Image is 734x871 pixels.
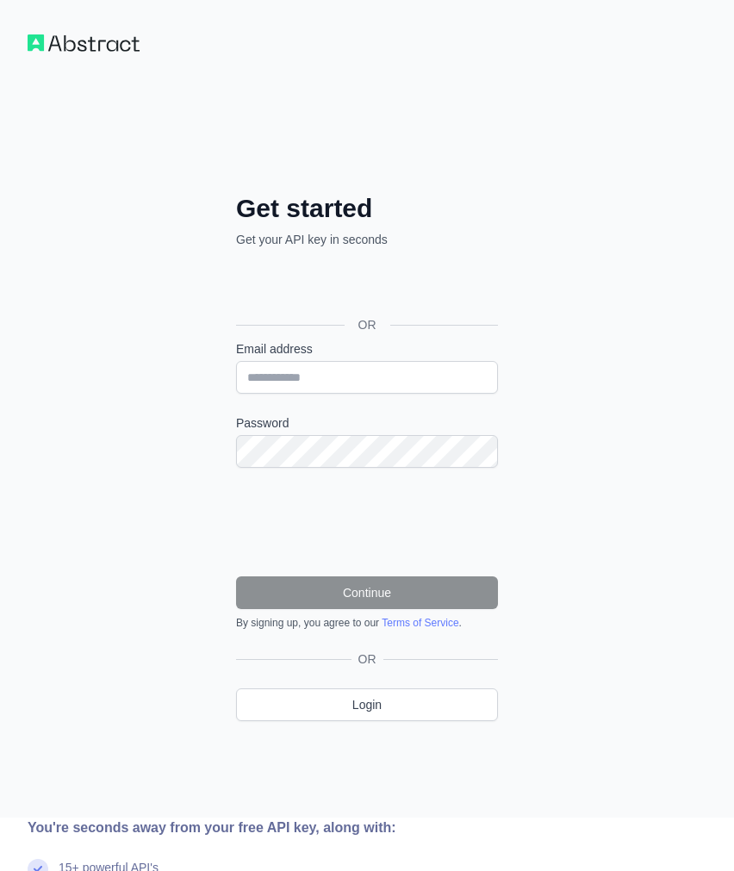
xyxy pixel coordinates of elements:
label: Password [236,414,498,432]
div: You're seconds away from your free API key, along with: [28,818,557,838]
iframe: reCAPTCHA [236,488,498,556]
button: Continue [236,576,498,609]
label: Email address [236,340,498,358]
p: Get your API key in seconds [236,231,498,248]
a: Login [236,688,498,721]
iframe: Sign in with Google Button [227,267,503,305]
span: OR [345,316,390,333]
div: By signing up, you agree to our . [236,616,498,630]
img: Workflow [28,34,140,52]
a: Terms of Service [382,617,458,629]
h2: Get started [236,193,498,224]
span: OR [351,650,383,668]
div: Sign in with Google. Opens in new tab [236,267,495,305]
